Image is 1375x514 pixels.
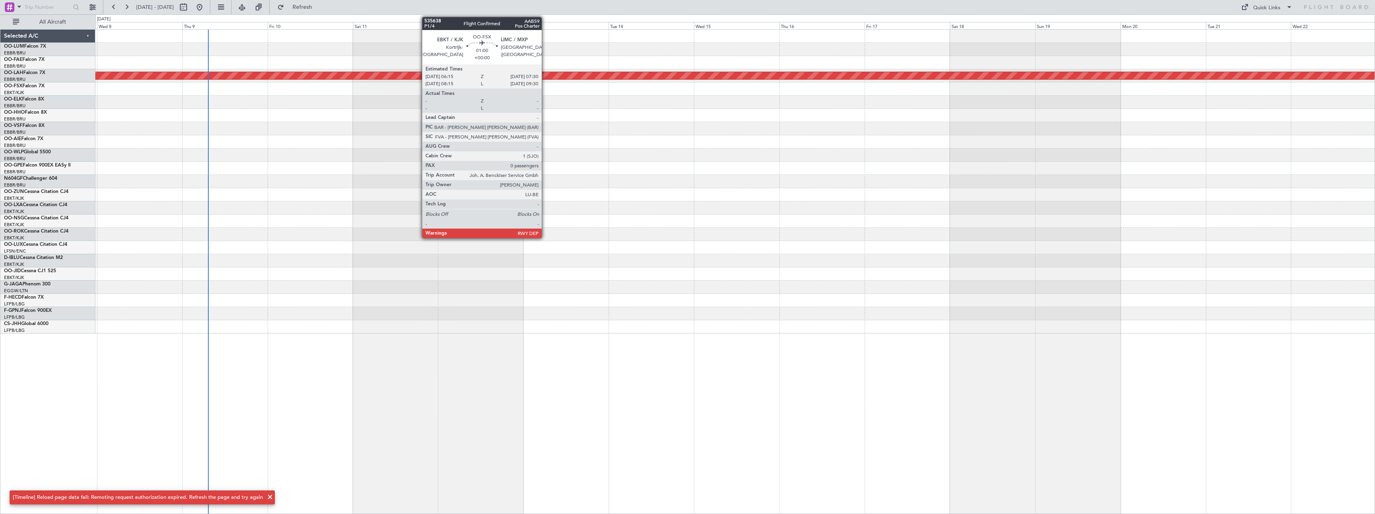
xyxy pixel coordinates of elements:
[4,269,21,273] span: OO-JID
[4,189,24,194] span: OO-ZUN
[4,182,26,188] a: EBBR/BRU
[4,189,69,194] a: OO-ZUNCessna Citation CJ4
[4,84,44,88] a: OO-FSXFalcon 7X
[268,22,353,29] div: Fri 10
[4,110,47,115] a: OO-HHOFalcon 8X
[4,84,22,88] span: OO-FSX
[4,308,52,313] a: F-GPNJFalcon 900EX
[4,103,26,109] a: EBBR/BRU
[21,19,85,25] span: All Aircraft
[4,308,21,313] span: F-GPNJ
[4,235,24,241] a: EBKT/KJK
[4,44,24,49] span: OO-LUM
[4,116,26,122] a: EBBR/BRU
[4,143,26,149] a: EBBR/BRU
[4,195,24,201] a: EBKT/KJK
[4,314,25,320] a: LFPB/LBG
[4,282,50,287] a: G-JAGAPhenom 300
[4,156,26,162] a: EBBR/BRU
[274,1,322,14] button: Refresh
[4,248,26,254] a: LFSN/ENC
[182,22,268,29] div: Thu 9
[353,22,438,29] div: Sat 11
[4,216,24,221] span: OO-NSG
[1121,22,1206,29] div: Mon 20
[4,269,56,273] a: OO-JIDCessna CJ1 525
[4,222,24,228] a: EBKT/KJK
[4,255,63,260] a: D-IBLUCessna Citation M2
[9,16,87,28] button: All Aircraft
[4,70,45,75] a: OO-LAHFalcon 7X
[4,321,21,326] span: CS-JHH
[609,22,694,29] div: Tue 14
[4,150,24,155] span: OO-WLP
[4,229,69,234] a: OO-ROKCessna Citation CJ4
[4,203,23,207] span: OO-LXA
[4,50,26,56] a: EBBR/BRU
[4,203,67,207] a: OO-LXACessna Citation CJ4
[4,275,24,281] a: EBKT/KJK
[4,229,24,234] span: OO-ROK
[136,4,174,11] span: [DATE] - [DATE]
[4,176,57,181] a: N604GFChallenger 604
[4,295,44,300] a: F-HECDFalcon 7X
[865,22,950,29] div: Fri 17
[4,57,44,62] a: OO-FAEFalcon 7X
[4,242,23,247] span: OO-LUX
[4,137,43,141] a: OO-AIEFalcon 7X
[4,123,44,128] a: OO-VSFFalcon 8X
[4,288,28,294] a: EGGW/LTN
[779,22,865,29] div: Thu 16
[4,110,25,115] span: OO-HHO
[4,255,20,260] span: D-IBLU
[24,1,71,13] input: Trip Number
[4,70,23,75] span: OO-LAH
[950,22,1035,29] div: Sat 18
[4,295,22,300] span: F-HECD
[4,321,48,326] a: CS-JHHGlobal 6000
[694,22,779,29] div: Wed 15
[4,44,46,49] a: OO-LUMFalcon 7X
[4,163,71,168] a: OO-GPEFalcon 900EX EASy II
[1035,22,1121,29] div: Sun 19
[4,129,26,135] a: EBBR/BRU
[4,57,22,62] span: OO-FAE
[438,22,523,29] div: Sun 12
[4,169,26,175] a: EBBR/BRU
[286,4,319,10] span: Refresh
[1206,22,1291,29] div: Tue 21
[4,216,69,221] a: OO-NSGCessna Citation CJ4
[1253,4,1280,12] div: Quick Links
[4,209,24,215] a: EBKT/KJK
[4,242,67,247] a: OO-LUXCessna Citation CJ4
[1237,1,1296,14] button: Quick Links
[4,76,26,82] a: EBBR/BRU
[13,494,263,502] div: [Timeline] Reload page data fail: Remoting request authorization expired. Refresh the page and tr...
[4,327,25,333] a: LFPB/LBG
[523,22,609,29] div: Mon 13
[4,261,24,267] a: EBKT/KJK
[4,163,23,168] span: OO-GPE
[4,301,25,307] a: LFPB/LBG
[4,123,22,128] span: OO-VSF
[97,16,111,23] div: [DATE]
[4,63,26,69] a: EBBR/BRU
[4,282,22,287] span: G-JAGA
[4,97,44,102] a: OO-ELKFalcon 8X
[4,137,21,141] span: OO-AIE
[4,97,22,102] span: OO-ELK
[4,90,24,96] a: EBKT/KJK
[4,176,23,181] span: N604GF
[97,22,182,29] div: Wed 8
[4,150,51,155] a: OO-WLPGlobal 5500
